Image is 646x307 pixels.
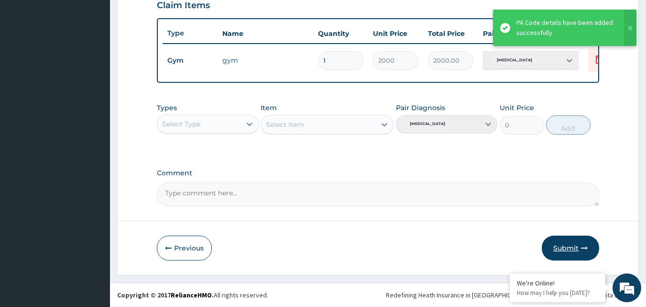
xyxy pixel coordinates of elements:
th: Name [218,24,313,43]
th: Total Price [423,24,478,43]
td: Gym [163,52,218,69]
span: We're online! [55,92,132,189]
div: Chat with us now [50,54,161,66]
button: Add [546,115,591,135]
div: PA Code details have been added successfully [516,18,615,38]
th: Type [163,24,218,42]
button: Previous [157,236,212,261]
div: Redefining Heath Insurance in [GEOGRAPHIC_DATA] using Telemedicine and Data Science! [386,290,639,300]
th: Quantity [313,24,368,43]
img: d_794563401_company_1708531726252_794563401 [18,48,39,72]
button: Submit [542,236,599,261]
h3: Claim Items [157,0,210,11]
label: Comment [157,169,600,177]
th: Unit Price [368,24,423,43]
p: How may I help you today? [517,289,598,297]
label: Types [157,104,177,112]
div: Select Type [162,119,200,129]
footer: All rights reserved. [110,283,646,307]
textarea: Type your message and hit 'Enter' [5,205,182,239]
label: Item [261,103,277,113]
label: Pair Diagnosis [396,103,445,113]
strong: Copyright © 2017 . [117,291,214,299]
div: We're Online! [517,279,598,287]
div: Minimize live chat window [157,5,180,28]
td: gym [218,51,313,70]
a: RelianceHMO [171,291,212,299]
th: Pair Diagnosis [478,24,583,43]
label: Unit Price [500,103,534,113]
